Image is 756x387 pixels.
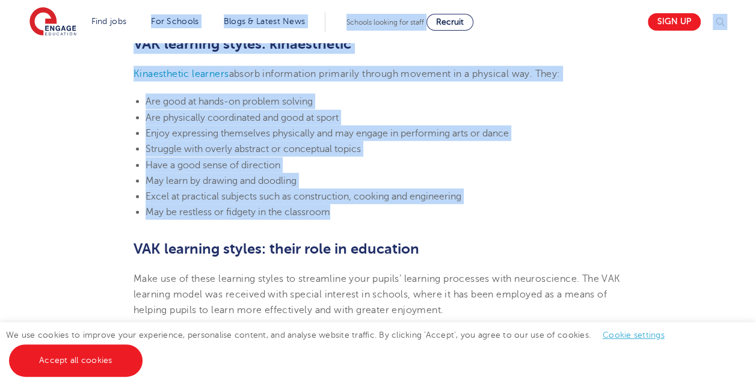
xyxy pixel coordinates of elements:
span: absorb information primarily through movement in a physical way. They: [229,69,560,79]
a: Sign up [648,13,701,31]
span: We use cookies to improve your experience, personalise content, and analyse website traffic. By c... [6,331,677,365]
span: Recruit [436,17,464,26]
span: Schools looking for staff [346,18,424,26]
a: Cookie settings [603,331,665,340]
span: Have a good sense of direction [146,160,280,171]
span: Make use of these learning styles to streamline your pupils’ learning processes with neuroscience... [134,273,620,316]
span: Are physically coordinated and good at sport [146,112,339,123]
a: Blogs & Latest News [224,17,306,26]
span: Struggle with overly abstract or conceptual topics [146,144,361,154]
span: May be restless or fidgety in the classroom [146,207,330,218]
a: Accept all cookies [9,344,143,377]
b: VAK learning styles: kinaesthetic [134,35,351,52]
a: Kinaesthetic learners [134,69,229,79]
span: Are good at hands-on problem solving [146,96,313,107]
a: Find jobs [91,17,127,26]
span: May learn by drawing and doodling [146,175,297,186]
span: Enjoy expressing themselves physically and may engage in performing arts or dance [146,128,509,139]
img: Engage Education [29,7,76,37]
a: For Schools [151,17,198,26]
a: Recruit [426,14,473,31]
span: Excel at practical subjects such as construction, cooking and engineering [146,191,461,202]
b: VAK learning styles: their role in education [134,240,419,257]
